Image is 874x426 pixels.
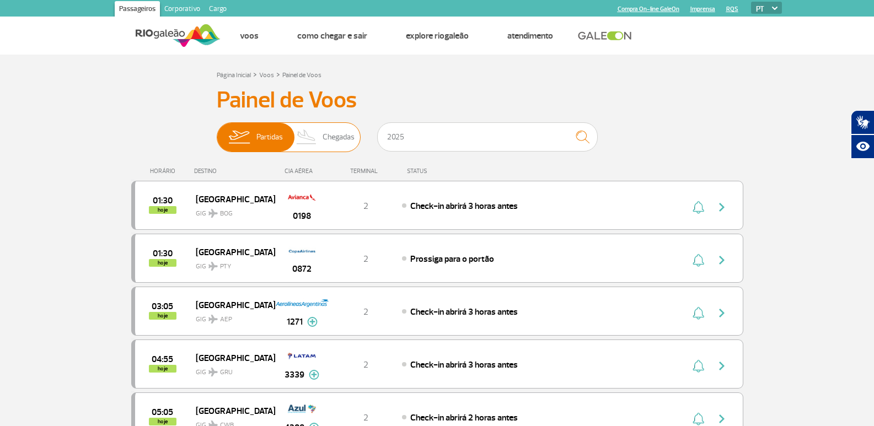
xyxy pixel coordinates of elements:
a: > [276,68,280,80]
span: GIG [196,203,266,219]
img: sino-painel-voo.svg [693,201,704,214]
div: Plugin de acessibilidade da Hand Talk. [851,110,874,159]
img: destiny_airplane.svg [208,368,218,376]
span: hoje [149,259,176,267]
a: Passageiros [115,1,160,19]
img: sino-painel-voo.svg [693,254,704,267]
a: Voos [240,30,259,41]
span: 2 [363,412,368,423]
span: 0198 [293,209,311,223]
a: Atendimento [507,30,553,41]
span: PTY [220,262,231,272]
span: [GEOGRAPHIC_DATA] [196,192,266,206]
div: CIA AÉREA [275,168,330,175]
span: Prossiga para o portão [410,254,494,265]
img: mais-info-painel-voo.svg [309,370,319,380]
a: Compra On-line GaleOn [618,6,679,13]
span: 1271 [287,315,303,328]
span: BOG [220,209,233,219]
a: Imprensa [690,6,715,13]
span: 2 [363,201,368,212]
div: HORÁRIO [135,168,195,175]
span: Check-in abrirá 3 horas antes [410,201,518,212]
span: [GEOGRAPHIC_DATA] [196,245,266,259]
span: [GEOGRAPHIC_DATA] [196,298,266,312]
h3: Painel de Voos [217,87,658,114]
span: 0872 [292,262,312,276]
span: 2025-10-01 04:55:00 [152,355,173,363]
span: 2 [363,254,368,265]
a: Painel de Voos [282,71,321,79]
span: [GEOGRAPHIC_DATA] [196,350,266,365]
span: GRU [220,368,233,378]
img: sino-painel-voo.svg [693,359,704,373]
span: Partidas [256,123,283,152]
a: Explore RIOgaleão [406,30,469,41]
span: AEP [220,315,232,325]
span: Chegadas [323,123,355,152]
img: seta-direita-painel-voo.svg [715,412,728,425]
img: slider-desembarque [291,123,323,152]
img: sino-painel-voo.svg [693,412,704,425]
span: hoje [149,206,176,214]
img: seta-direita-painel-voo.svg [715,359,728,373]
span: hoje [149,312,176,320]
span: GIG [196,309,266,325]
img: destiny_airplane.svg [208,209,218,218]
span: 2 [363,306,368,317]
a: > [253,68,257,80]
img: seta-direita-painel-voo.svg [715,306,728,320]
span: 3339 [285,368,304,381]
span: 2 [363,359,368,370]
span: [GEOGRAPHIC_DATA] [196,403,266,418]
span: Check-in abrirá 3 horas antes [410,359,518,370]
div: STATUS [401,168,491,175]
span: Check-in abrirá 3 horas antes [410,306,518,317]
a: Como chegar e sair [297,30,367,41]
img: slider-embarque [222,123,256,152]
img: seta-direita-painel-voo.svg [715,201,728,214]
a: Cargo [205,1,231,19]
div: DESTINO [194,168,275,175]
span: Check-in abrirá 2 horas antes [410,412,518,423]
input: Voo, cidade ou cia aérea [377,122,598,152]
img: seta-direita-painel-voo.svg [715,254,728,267]
a: Corporativo [160,1,205,19]
a: RQS [726,6,738,13]
img: sino-painel-voo.svg [693,306,704,320]
img: destiny_airplane.svg [208,315,218,323]
button: Abrir recursos assistivos. [851,134,874,159]
div: TERMINAL [330,168,401,175]
img: destiny_airplane.svg [208,262,218,271]
span: 2025-10-01 01:30:00 [153,250,173,257]
span: hoje [149,365,176,373]
img: mais-info-painel-voo.svg [307,317,318,327]
span: 2025-10-01 03:05:00 [152,303,173,310]
a: Voos [259,71,274,79]
a: Página Inicial [217,71,251,79]
span: 2025-10-01 05:05:00 [152,408,173,416]
button: Abrir tradutor de língua de sinais. [851,110,874,134]
span: 2025-10-01 01:30:00 [153,197,173,204]
span: hoje [149,418,176,425]
span: GIG [196,362,266,378]
span: GIG [196,256,266,272]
